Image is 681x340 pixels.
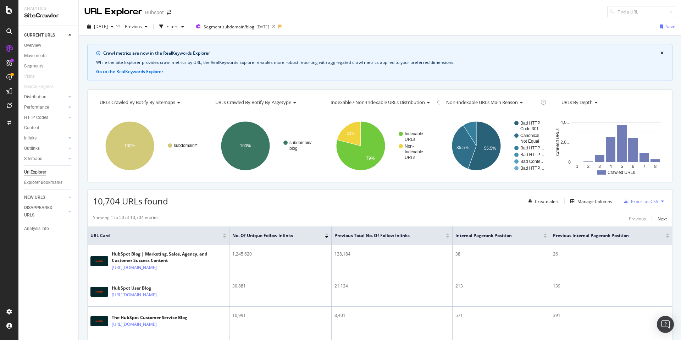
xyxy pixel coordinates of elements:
[24,155,42,163] div: Sitemaps
[24,104,66,111] a: Performance
[561,99,593,105] span: URLs by Depth
[631,198,658,204] div: Export as CSV
[289,140,312,145] text: subdomain/
[174,143,198,148] text: subdomain/*
[520,139,539,144] text: Not Equal
[553,251,669,257] div: 26
[24,204,66,219] a: DISAPPEARED URLS
[112,321,157,328] a: [URL][DOMAIN_NAME]
[87,44,672,81] div: info banner
[24,83,54,91] div: Search Engines
[24,62,43,70] div: Segments
[232,251,328,257] div: 1,245,620
[24,32,66,39] a: CURRENT URLS
[24,145,40,152] div: Outlinks
[24,52,46,60] div: Movements
[24,135,37,142] div: Inlinks
[520,152,544,157] text: Bad HTTP…
[621,196,658,207] button: Export as CSV
[90,232,221,239] span: URL Card
[405,149,423,154] text: Indexable
[145,9,164,16] div: Hubspot
[324,115,436,177] svg: A chart.
[576,164,578,169] text: 1
[560,97,660,108] h4: URLs by Depth
[90,256,108,266] img: main image
[122,21,150,32] button: Previous
[24,225,73,232] a: Analysis Info
[24,194,66,201] a: NEW URLS
[334,251,449,257] div: 138,184
[555,115,667,177] svg: A chart.
[24,204,60,219] div: DISAPPEARED URLS
[90,287,108,297] img: main image
[587,164,590,169] text: 2
[112,264,157,271] a: [URL][DOMAIN_NAME]
[334,232,435,239] span: Previous Total No. of Follow Inlinks
[24,225,49,232] div: Analysis Info
[24,12,73,20] div: SiteCrawler
[232,232,314,239] span: No. of Unique Follow Inlinks
[24,155,66,163] a: Sitemaps
[520,159,545,164] text: Bad Conte…
[629,216,646,222] div: Previous
[520,146,544,150] text: Bad HTTP…
[84,6,142,18] div: URL Explorer
[116,23,122,29] span: vs
[24,93,46,101] div: Distribution
[629,214,646,223] button: Previous
[607,6,675,18] input: Find a URL
[446,99,518,105] span: Non-Indexable URLs Main Reason
[520,133,539,138] text: Canonical
[204,24,254,30] span: Segment: subdomain/blog
[657,21,675,32] button: Save
[24,114,66,121] a: HTTP Codes
[166,23,178,29] div: Filters
[24,42,41,49] div: Overview
[455,312,547,319] div: 571
[94,23,108,29] span: 2025 Jun. 30th
[658,214,667,223] button: Next
[455,232,533,239] span: Internal Pagerank Position
[621,164,623,169] text: 5
[209,115,321,177] div: A chart.
[122,23,142,29] span: Previous
[24,73,42,80] a: Visits
[456,145,469,150] text: 35.5%
[598,164,601,169] text: 3
[24,145,66,152] a: Outlinks
[659,49,665,58] button: close banner
[214,97,314,108] h4: URLs Crawled By Botify By pagetype
[553,232,655,239] span: Previous Internal Pagerank Position
[439,115,552,177] svg: A chart.
[24,124,73,132] a: Content
[24,52,73,60] a: Movements
[96,59,664,66] div: While the Site Explorer provides crawl metrics by URL, the RealKeywords Explorer enables more rob...
[112,251,226,264] div: HubSpot Blog | Marketing, Sales, Agency, and Customer Success Content
[24,135,66,142] a: Inlinks
[24,124,39,132] div: Content
[112,291,157,298] a: [URL][DOMAIN_NAME]
[93,214,159,223] div: Showing 1 to 50 of 10,704 entries
[553,312,669,319] div: 391
[100,99,175,105] span: URLs Crawled By Botify By sitemaps
[289,146,298,151] text: blog
[366,156,375,161] text: 79%
[215,99,291,105] span: URLs Crawled By Botify By pagetype
[256,24,269,30] div: [DATE]
[577,198,612,204] div: Manage Columns
[24,62,73,70] a: Segments
[654,164,657,169] text: 8
[124,143,135,148] text: 100%
[156,21,187,32] button: Filters
[24,169,46,176] div: Url Explorer
[24,179,62,186] div: Explorer Bookmarks
[232,283,328,289] div: 30,881
[93,115,205,177] svg: A chart.
[112,285,188,291] div: HubSpot User Blog
[484,146,496,151] text: 55.5%
[24,83,61,91] a: Search Engines
[112,314,188,321] div: The HubSpot Customer Service Blog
